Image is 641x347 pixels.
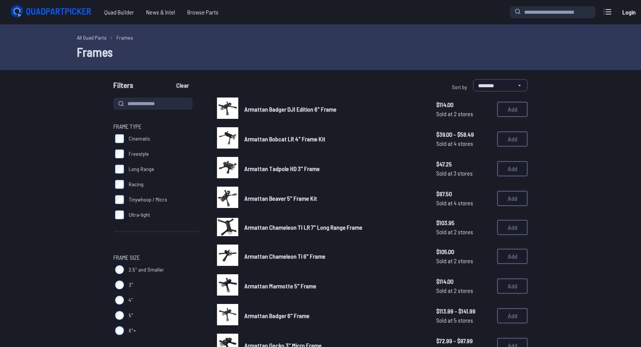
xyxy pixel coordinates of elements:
span: Sold at 2 stores [436,227,491,237]
span: Frame Type [113,122,142,131]
input: Racing [115,180,124,189]
span: $72.99 - $97.99 [436,336,491,345]
span: 3" [129,281,133,289]
img: image [217,98,238,119]
button: Add [497,249,528,264]
span: Armattan Tadpole HD 3" Frame [244,165,320,172]
a: Quad Builder [98,5,140,20]
span: Armattan Marmotte 5" Frame [244,282,316,289]
span: Armattan Badger 6" Frame [244,312,309,319]
a: image [217,98,238,121]
input: 3" [115,280,124,289]
a: Frames [116,34,133,42]
a: Armattan Chameleon Ti 6" Frame [244,252,424,261]
button: Clear [170,79,195,91]
input: Cinematic [115,134,124,143]
input: 6"+ [115,326,124,335]
span: Sort by [452,84,467,90]
img: image [217,245,238,266]
span: Armattan Chameleon TI LR 7" Long Range Frame [244,224,362,231]
a: Armattan Beaver 5" Frame Kit [244,194,424,203]
span: Armattan Bobcat LR 4" Frame Kit [244,135,325,142]
img: image [217,274,238,296]
button: Add [497,131,528,147]
a: News & Intel [140,5,181,20]
span: Long Range [129,165,154,173]
span: Frame Size [113,253,140,262]
button: Add [497,220,528,235]
a: Login [620,5,638,20]
input: Ultra-light [115,210,124,219]
a: image [217,157,238,181]
button: Add [497,278,528,294]
input: 5" [115,311,124,320]
a: image [217,216,238,238]
span: 4" [129,296,133,304]
a: Armattan Marmotte 5" Frame [244,281,424,291]
a: Armattan Badger DJI Edition 6" Frame [244,105,424,114]
a: image [217,127,238,151]
span: $114.00 [436,277,491,286]
a: Armattan Chameleon TI LR 7" Long Range Frame [244,223,424,232]
a: Armattan Tadpole HD 3" Frame [244,164,424,173]
img: image [217,157,238,178]
span: Sold at 2 stores [436,256,491,265]
span: 6"+ [129,327,136,334]
img: image [217,218,238,236]
input: 2.5" and Smaller [115,265,124,274]
h1: Frames [77,43,564,61]
input: Freestyle [115,149,124,158]
span: Sold at 2 stores [436,109,491,118]
span: Sold at 5 stores [436,316,491,325]
a: image [217,304,238,328]
span: $103.95 [436,218,491,227]
a: All Quad Parts [77,34,107,42]
span: Sold at 4 stores [436,198,491,208]
a: Armattan Badger 6" Frame [244,311,424,320]
a: image [217,274,238,298]
span: Armattan Badger DJI Edition 6" Frame [244,106,336,113]
img: image [217,304,238,325]
img: image [217,187,238,208]
select: Sort by [473,79,528,91]
button: Add [497,308,528,323]
button: Add [497,161,528,176]
input: 4" [115,296,124,305]
span: Cinematic [129,135,150,142]
span: Filters [113,79,133,94]
input: Long Range [115,165,124,174]
span: $105.00 [436,247,491,256]
a: Armattan Bobcat LR 4" Frame Kit [244,134,424,144]
span: $87.50 [436,189,491,198]
img: image [217,127,238,149]
span: $113.99 - $141.99 [436,307,491,316]
span: Sold at 2 stores [436,286,491,295]
span: Freestyle [129,150,149,158]
span: 5" [129,312,133,319]
a: image [217,245,238,268]
span: $114.00 [436,100,491,109]
input: Tinywhoop / Micro [115,195,124,204]
span: 2.5" and Smaller [129,266,164,273]
a: image [217,187,238,210]
button: Add [497,191,528,206]
a: Browse Parts [181,5,225,20]
span: Sold at 4 stores [436,139,491,148]
span: Armattan Chameleon Ti 6" Frame [244,253,325,260]
span: Armattan Beaver 5" Frame Kit [244,195,317,202]
button: Add [497,102,528,117]
span: $47.25 [436,160,491,169]
span: Tinywhoop / Micro [129,196,167,203]
span: $39.00 - $58.49 [436,130,491,139]
span: Sold at 3 stores [436,169,491,178]
span: Racing [129,181,144,188]
span: Ultra-light [129,211,150,219]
